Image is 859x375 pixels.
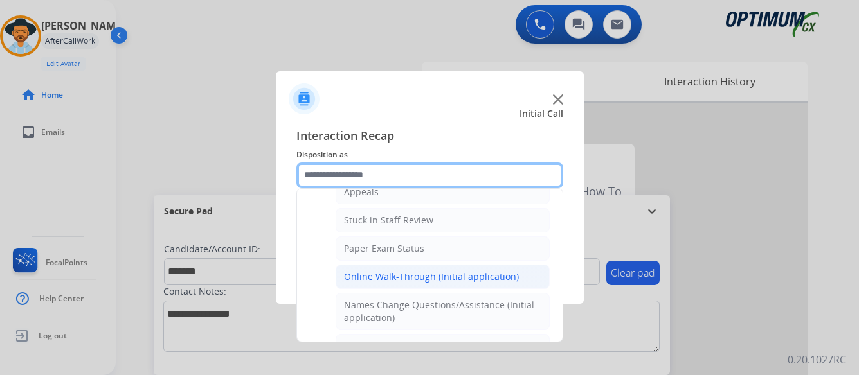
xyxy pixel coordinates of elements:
[296,147,563,162] span: Disposition as
[296,126,563,147] span: Interaction Recap
[344,214,433,227] div: Stuck in Staff Review
[344,270,519,283] div: Online Walk-Through (Initial application)
[520,107,563,120] span: Initial Call
[344,299,541,324] div: Names Change Questions/Assistance (Initial application)
[289,83,320,114] img: contactIcon
[344,242,424,255] div: Paper Exam Status
[344,340,496,353] div: Endorsement Number Not Working
[788,352,846,367] p: 0.20.1027RC
[344,186,379,198] div: Appeals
